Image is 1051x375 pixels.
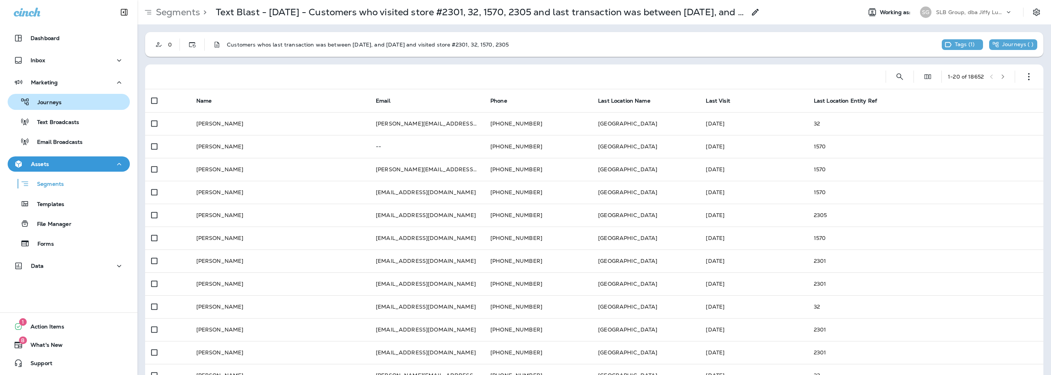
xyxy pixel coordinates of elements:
[484,181,592,204] td: [PHONE_NUMBER]
[700,227,807,249] td: [DATE]
[31,161,49,167] p: Assets
[190,135,370,158] td: [PERSON_NAME]
[31,263,44,269] p: Data
[23,323,64,333] span: Action Items
[808,135,1043,158] td: 1570
[184,37,200,52] button: Dynamic
[808,272,1043,295] td: 2301
[808,158,1043,181] td: 1570
[8,75,130,90] button: Marketing
[29,181,64,188] p: Segments
[1002,41,1033,48] p: Journeys ( )
[808,249,1043,272] td: 2301
[29,139,82,146] p: Email Broadcasts
[484,135,592,158] td: [PHONE_NUMBER]
[196,97,212,104] span: Name
[592,181,700,204] td: [GEOGRAPHIC_DATA]
[370,158,484,181] td: [PERSON_NAME][EMAIL_ADDRESS][DOMAIN_NAME]
[370,295,484,318] td: [EMAIL_ADDRESS][DOMAIN_NAME]
[167,42,179,48] div: 0
[19,336,27,344] span: 8
[190,112,370,135] td: [PERSON_NAME]
[8,53,130,68] button: Inbox
[592,204,700,227] td: [GEOGRAPHIC_DATA]
[936,9,1005,15] p: SLB Group, dba Jiffy Lube
[209,37,225,52] button: Description
[370,318,484,341] td: [EMAIL_ADDRESS][DOMAIN_NAME]
[190,227,370,249] td: [PERSON_NAME]
[700,204,807,227] td: [DATE]
[8,258,130,274] button: Data
[948,74,984,80] div: 1 - 20 of 18652
[31,57,45,63] p: Inbox
[8,337,130,352] button: 8What's New
[484,158,592,181] td: [PHONE_NUMBER]
[370,249,484,272] td: [EMAIL_ADDRESS][DOMAIN_NAME]
[190,204,370,227] td: [PERSON_NAME]
[808,295,1043,318] td: 32
[808,204,1043,227] td: 2305
[8,235,130,251] button: Forms
[808,227,1043,249] td: 1570
[955,41,975,48] p: Tags ( 1 )
[113,5,135,20] button: Collapse Sidebar
[8,319,130,334] button: 1Action Items
[370,181,484,204] td: [EMAIL_ADDRESS][DOMAIN_NAME]
[490,97,507,104] span: Phone
[592,295,700,318] td: [GEOGRAPHIC_DATA]
[370,204,484,227] td: [EMAIL_ADDRESS][DOMAIN_NAME]
[814,97,877,104] span: Last Location Entity Ref
[23,342,63,351] span: What's New
[700,318,807,341] td: [DATE]
[8,134,130,150] button: Email Broadcasts
[592,112,700,135] td: [GEOGRAPHIC_DATA]
[190,181,370,204] td: [PERSON_NAME]
[8,175,130,192] button: Segments
[370,272,484,295] td: [EMAIL_ADDRESS][DOMAIN_NAME]
[31,79,58,85] p: Marketing
[190,272,370,295] td: [PERSON_NAME]
[700,181,807,204] td: [DATE]
[484,318,592,341] td: [PHONE_NUMBER]
[592,341,700,364] td: [GEOGRAPHIC_DATA]
[190,318,370,341] td: [PERSON_NAME]
[808,112,1043,135] td: 32
[227,42,509,48] p: Customers whos last transaction was between [DATE], and [DATE] and visited store #2301, 32, 1570,...
[700,249,807,272] td: [DATE]
[484,249,592,272] td: [PHONE_NUMBER]
[376,97,390,104] span: Email
[484,341,592,364] td: [PHONE_NUMBER]
[484,227,592,249] td: [PHONE_NUMBER]
[216,6,746,18] p: Text Blast - [DATE] - Customers who visited store #2301, 32, 1570, 2305 and last transaction was ...
[1030,5,1043,19] button: Settings
[190,249,370,272] td: [PERSON_NAME]
[592,272,700,295] td: [GEOGRAPHIC_DATA]
[376,143,478,150] p: --
[592,158,700,181] td: [GEOGRAPHIC_DATA]
[29,221,71,228] p: File Manager
[190,295,370,318] td: [PERSON_NAME]
[808,341,1043,364] td: 2301
[700,112,807,135] td: [DATE]
[370,112,484,135] td: [PERSON_NAME][EMAIL_ADDRESS][DOMAIN_NAME]
[484,295,592,318] td: [PHONE_NUMBER]
[200,6,207,18] p: >
[920,69,935,84] button: Edit Fields
[484,112,592,135] td: [PHONE_NUMBER]
[8,94,130,110] button: Journeys
[592,135,700,158] td: [GEOGRAPHIC_DATA]
[153,6,200,18] p: Segments
[190,341,370,364] td: [PERSON_NAME]
[880,9,912,16] span: Working as:
[700,341,807,364] td: [DATE]
[920,6,931,18] div: SG
[592,227,700,249] td: [GEOGRAPHIC_DATA]
[8,356,130,371] button: Support
[592,318,700,341] td: [GEOGRAPHIC_DATA]
[592,249,700,272] td: [GEOGRAPHIC_DATA]
[29,119,79,126] p: Text Broadcasts
[190,158,370,181] td: [PERSON_NAME]
[31,35,60,41] p: Dashboard
[700,295,807,318] td: [DATE]
[370,341,484,364] td: [EMAIL_ADDRESS][DOMAIN_NAME]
